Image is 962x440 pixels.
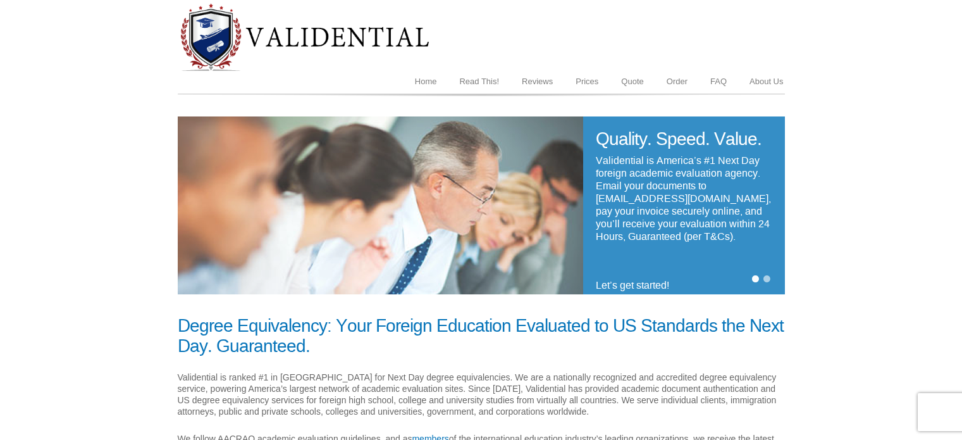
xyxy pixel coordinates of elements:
h1: Quality. Speed. Value. [596,129,772,149]
h1: Degree Equivalency: Your Foreign Education Evaluated to US Standards the Next Day. Guaranteed. [178,316,785,356]
a: Read This! [448,70,510,94]
a: About Us [738,70,794,94]
a: FAQ [699,70,738,94]
a: 1 [752,275,761,284]
a: Reviews [510,70,564,94]
a: 2 [763,275,772,284]
a: Prices [564,70,610,94]
a: Order [655,70,699,94]
img: Validential [178,116,583,294]
a: Home [404,70,448,94]
iframe: LiveChat chat widget [784,400,962,440]
h4: Let’s get started! [596,274,772,292]
p: Validential is ranked #1 in [GEOGRAPHIC_DATA] for Next Day degree equivalencies. We are a nationa... [178,372,785,417]
a: Quote [610,70,655,94]
h4: Validential is America’s #1 Next Day foreign academic evaluation agency. Email your documents to ... [596,149,772,243]
img: Diploma Evaluation Service [178,3,431,72]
